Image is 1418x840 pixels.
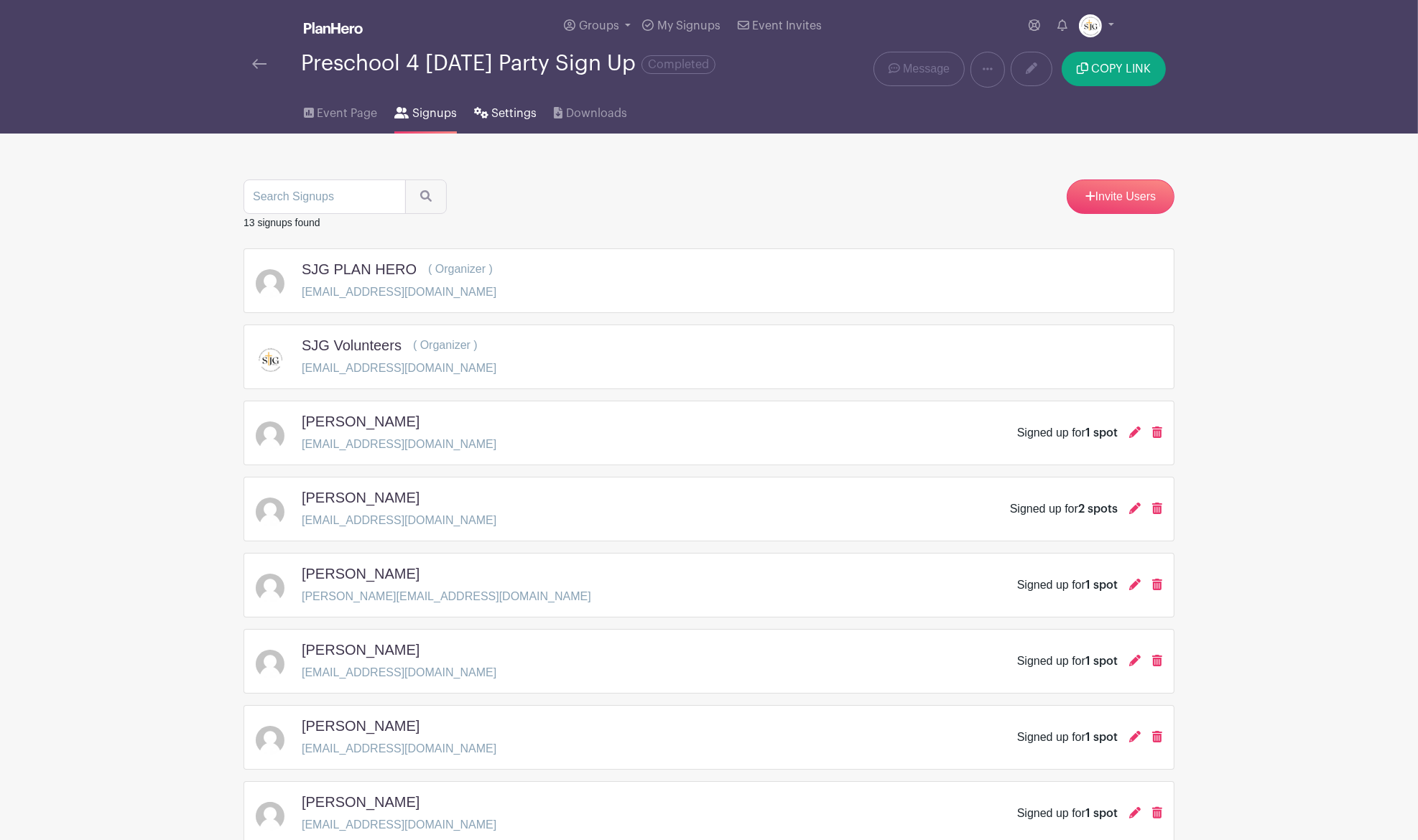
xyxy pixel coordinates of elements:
[244,179,406,214] input: Search Signups
[1091,63,1151,75] span: COPY LINK
[301,52,715,75] div: Preschool 4 [DATE] Party Sign Up
[474,88,537,134] a: Settings
[394,88,456,134] a: Signups
[1085,427,1118,439] span: 1 spot
[302,337,402,354] h5: SJG Volunteers
[256,574,284,602] img: default-ce2991bfa6775e67f084385cd625a349d9dcbb7a52a09fb2fda1e96e2d18dcdb.png
[1017,805,1118,822] div: Signed up for
[302,793,420,811] h5: [PERSON_NAME]
[1085,808,1118,819] span: 1 spot
[1079,14,1102,37] img: Logo%20jpg.jpg
[1085,579,1118,591] span: 1 spot
[1010,500,1118,518] div: Signed up for
[1017,577,1118,594] div: Signed up for
[302,664,496,681] p: [EMAIL_ADDRESS][DOMAIN_NAME]
[566,105,627,122] span: Downloads
[1062,52,1166,86] button: COPY LINK
[302,816,496,834] p: [EMAIL_ADDRESS][DOMAIN_NAME]
[302,740,496,757] p: [EMAIL_ADDRESS][DOMAIN_NAME]
[1078,503,1118,515] span: 2 spots
[903,60,950,78] span: Message
[317,105,377,122] span: Event Page
[1067,179,1174,214] a: Invite Users
[428,263,493,275] span: ( Organizer )
[302,565,420,582] h5: [PERSON_NAME]
[873,52,965,86] a: Message
[302,436,496,453] p: [EMAIL_ADDRESS][DOMAIN_NAME]
[302,284,496,301] p: [EMAIL_ADDRESS][DOMAIN_NAME]
[304,22,363,34] img: logo_white-6c42ec7e38ccf1d336a20a19083b03d10ae64f83f12c07503d8b9e83406b4c7d.svg
[491,105,537,122] span: Settings
[302,413,420,430] h5: [PERSON_NAME]
[554,88,626,134] a: Downloads
[1017,729,1118,746] div: Signed up for
[256,345,284,373] img: Logo%20jpg.jpg
[579,20,619,32] span: Groups
[304,88,377,134] a: Event Page
[256,802,284,831] img: default-ce2991bfa6775e67f084385cd625a349d9dcbb7a52a09fb2fda1e96e2d18dcdb.png
[256,726,284,755] img: default-ce2991bfa6775e67f084385cd625a349d9dcbb7a52a09fb2fda1e96e2d18dcdb.png
[302,641,420,658] h5: [PERSON_NAME]
[302,360,496,377] p: [EMAIL_ADDRESS][DOMAIN_NAME]
[641,55,715,74] span: Completed
[256,650,284,678] img: default-ce2991bfa6775e67f084385cd625a349d9dcbb7a52a09fb2fda1e96e2d18dcdb.png
[302,489,420,506] h5: [PERSON_NAME]
[256,269,284,298] img: default-ce2991bfa6775e67f084385cd625a349d9dcbb7a52a09fb2fda1e96e2d18dcdb.png
[1017,424,1118,442] div: Signed up for
[302,512,496,529] p: [EMAIL_ADDRESS][DOMAIN_NAME]
[302,588,591,605] p: [PERSON_NAME][EMAIL_ADDRESS][DOMAIN_NAME]
[413,339,478,351] span: ( Organizer )
[302,717,420,734] h5: [PERSON_NAME]
[302,261,417,278] h5: SJG PLAN HERO
[252,59,267,69] img: back-arrow-29a5d9b10d5bd6ae65dc969a981735edf675c4d7a1fe02e03b50dbd4ba3cdb55.svg
[256,421,284,450] img: default-ce2991bfa6775e67f084385cd625a349d9dcbb7a52a09fb2fda1e96e2d18dcdb.png
[657,20,720,32] span: My Signups
[256,498,284,526] img: default-ce2991bfa6775e67f084385cd625a349d9dcbb7a52a09fb2fda1e96e2d18dcdb.png
[752,20,822,32] span: Event Invites
[1017,653,1118,670] div: Signed up for
[1085,655,1118,667] span: 1 spot
[412,105,457,122] span: Signups
[244,217,320,228] small: 13 signups found
[1085,732,1118,743] span: 1 spot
